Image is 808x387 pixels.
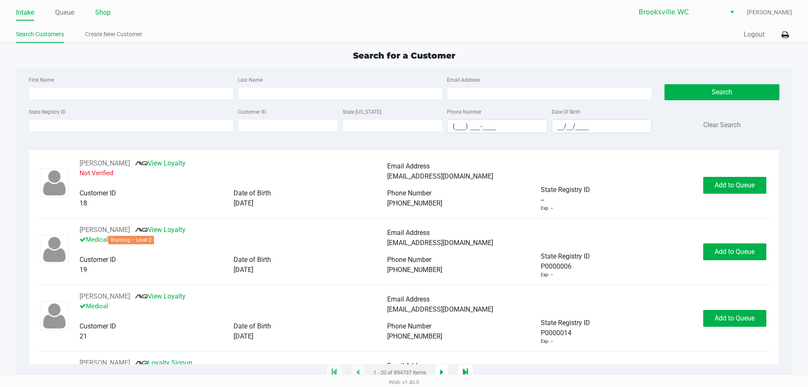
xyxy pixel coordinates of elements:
[715,181,755,189] span: Add to Queue
[552,119,652,133] kendo-maskedtextbox: Format: MM/DD/YYYY
[234,199,253,207] span: [DATE]
[95,7,111,19] a: Shop
[387,305,493,313] span: [EMAIL_ADDRESS][DOMAIN_NAME]
[387,256,431,264] span: Phone Number
[447,120,547,133] input: Format: (999) 999-9999
[29,108,66,116] label: State Registry ID
[552,108,580,116] label: Date Of Birth
[387,162,430,170] span: Email Address
[85,29,142,40] a: Create New Customer
[541,272,553,279] div: Exp: --
[715,248,755,256] span: Add to Queue
[447,76,480,84] label: Email Address
[373,368,426,377] span: 1 - 20 of 894737 items
[80,358,130,368] button: See customer info
[80,199,87,207] span: 18
[80,256,116,264] span: Customer ID
[664,84,779,100] button: Search
[387,229,430,237] span: Email Address
[747,8,792,17] span: [PERSON_NAME]
[715,314,755,322] span: Add to Queue
[726,5,738,20] button: Select
[234,189,271,197] span: Date of Birth
[387,172,493,180] span: [EMAIL_ADDRESS][DOMAIN_NAME]
[108,236,154,244] span: Warning – Level 2
[55,7,74,19] a: Queue
[238,76,263,84] label: Last Name
[80,168,387,178] p: Not Verified
[387,189,431,197] span: Phone Number
[541,262,571,272] span: P0000006
[541,328,571,338] span: P0000014
[387,362,430,370] span: Email Address
[541,186,590,194] span: State Registry ID
[387,295,430,303] span: Email Address
[16,7,34,19] a: Intake
[389,379,419,385] span: Web: v1.40.0
[80,189,116,197] span: Customer ID
[234,266,253,274] span: [DATE]
[703,243,766,260] button: Add to Queue
[135,159,186,167] a: View Loyalty
[80,291,130,302] button: See customer info
[703,177,766,194] button: Add to Queue
[238,108,266,116] label: Customer ID
[387,199,442,207] span: [PHONE_NUMBER]
[234,332,253,340] span: [DATE]
[80,266,87,274] span: 19
[541,338,553,345] div: Exp: --
[234,256,271,264] span: Date of Birth
[387,332,442,340] span: [PHONE_NUMBER]
[744,29,765,40] button: Logout
[234,322,271,330] span: Date of Birth
[326,364,342,381] app-submit-button: Move to first page
[353,51,455,61] span: Search for a Customer
[457,364,473,381] app-submit-button: Move to last page
[80,225,130,235] button: See customer info
[80,158,130,168] button: See customer info
[135,359,192,367] a: Loyalty Signup
[80,235,387,245] p: Medical
[541,205,553,212] div: Exp: --
[639,7,721,17] span: Brooksville WC
[387,266,442,274] span: [PHONE_NUMBER]
[29,76,54,84] label: First Name
[387,239,493,247] span: [EMAIL_ADDRESS][DOMAIN_NAME]
[541,319,590,327] span: State Registry ID
[16,29,64,40] a: Search Customers
[80,332,87,340] span: 21
[703,310,766,327] button: Add to Queue
[343,108,381,116] label: State [US_STATE]
[80,302,387,311] p: Medical
[447,108,481,116] label: Phone Number
[135,292,186,300] a: View Loyalty
[541,252,590,260] span: State Registry ID
[135,226,186,234] a: View Loyalty
[387,322,431,330] span: Phone Number
[552,120,652,133] input: Format: MM/DD/YYYY
[541,195,544,205] span: --
[435,364,449,381] app-submit-button: Next
[80,322,116,330] span: Customer ID
[351,364,365,381] app-submit-button: Previous
[703,120,741,130] button: Clear Search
